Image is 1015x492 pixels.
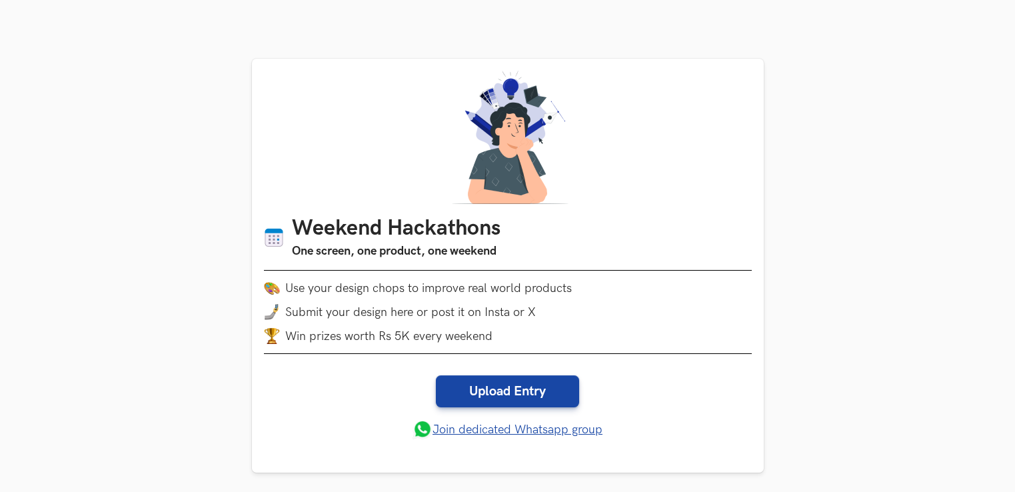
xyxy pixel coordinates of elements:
li: Win prizes worth Rs 5K every weekend [264,328,752,344]
img: palette.png [264,280,280,296]
img: mobile-in-hand.png [264,304,280,320]
a: Join dedicated Whatsapp group [413,419,602,439]
li: Use your design chops to improve real world products [264,280,752,296]
img: A designer thinking [444,71,572,204]
span: Submit your design here or post it on Insta or X [285,305,536,319]
h3: One screen, one product, one weekend [292,242,501,261]
img: trophy.png [264,328,280,344]
img: Calendar icon [264,227,284,248]
img: whatsapp.png [413,419,433,439]
a: Upload Entry [436,375,579,407]
h1: Weekend Hackathons [292,216,501,242]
